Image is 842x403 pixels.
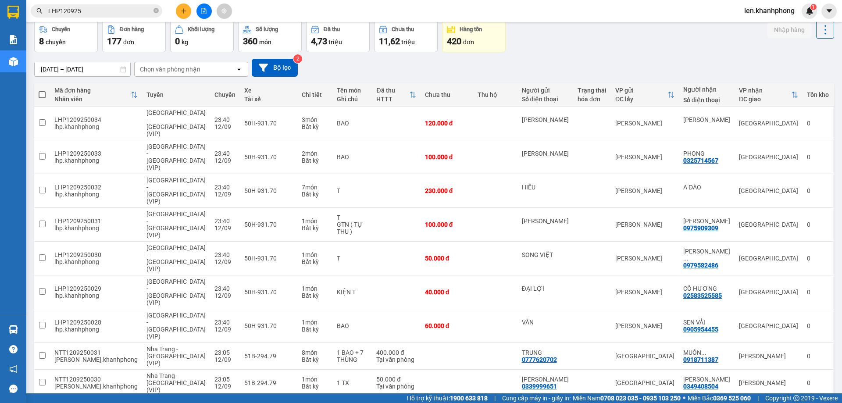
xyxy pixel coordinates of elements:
div: 23:40 [214,116,235,123]
span: aim [221,8,227,14]
div: [GEOGRAPHIC_DATA] [739,187,798,194]
button: Hàng tồn420đơn [442,21,506,52]
div: Bất kỳ [302,326,328,333]
div: [PERSON_NAME] [615,221,674,228]
div: LHP1209250032 [54,184,138,191]
div: 0979582486 [683,262,718,269]
div: 3 món [302,116,328,123]
div: [GEOGRAPHIC_DATA] [739,153,798,160]
span: Nha Trang - [GEOGRAPHIC_DATA] (VIP) [146,346,206,367]
div: 50H-931.70 [244,120,293,127]
div: 1 BAO + 7 THÙNG [337,349,367,363]
span: file-add [201,8,207,14]
span: Miền Bắc [688,393,751,403]
div: 23:40 [214,319,235,326]
div: LHP1209250031 [54,218,138,225]
span: 11,62 [379,36,400,46]
img: icon-new-feature [806,7,813,15]
div: 0905954455 [683,326,718,333]
div: [PERSON_NAME] [615,322,674,329]
div: Người gửi [522,87,569,94]
span: Miền Nam [573,393,681,403]
div: 0918711387 [683,356,718,363]
button: Bộ lọc [252,59,298,77]
button: aim [217,4,232,19]
strong: 0369 525 060 [713,395,751,402]
div: [PERSON_NAME] [615,120,674,127]
th: Toggle SortBy [611,83,679,107]
span: [GEOGRAPHIC_DATA] - [GEOGRAPHIC_DATA] (VIP) [146,143,206,171]
button: Đã thu4,73 triệu [306,21,370,52]
div: LEVIN [522,218,569,225]
div: PHONG [683,150,730,157]
span: [GEOGRAPHIC_DATA] - [GEOGRAPHIC_DATA] (VIP) [146,210,206,239]
div: T [337,214,367,221]
span: len.khanhphong [737,5,802,16]
div: 12/09 [214,383,235,390]
div: Chi tiết [302,91,328,98]
span: món [259,39,271,46]
div: LHP1209250028 [54,319,138,326]
span: [GEOGRAPHIC_DATA] - [GEOGRAPHIC_DATA] (VIP) [146,244,206,272]
div: [PERSON_NAME] [615,153,674,160]
div: Bất kỳ [302,292,328,299]
div: Số điện thoại [522,96,569,103]
div: 50H-931.70 [244,255,293,262]
button: Chưa thu11,62 triệu [374,21,438,52]
span: ... [683,255,689,262]
div: Đã thu [376,87,409,94]
div: LHP1209250029 [54,285,138,292]
span: message [9,385,18,393]
div: 50H-931.70 [244,322,293,329]
div: LHP1209250033 [54,150,138,157]
div: THANH XUÂN [683,218,730,225]
div: 0 [807,120,829,127]
div: lhp.khanhphong [54,258,138,265]
span: caret-down [825,7,833,15]
div: Bất kỳ [302,383,328,390]
div: NTT1209250030 [54,376,138,383]
span: 360 [243,36,257,46]
div: Hàng tồn [460,26,482,32]
div: 400.000 đ [376,349,416,356]
div: 230.000 đ [425,187,469,194]
div: 12/09 [214,326,235,333]
div: lhp.khanhphong [54,123,138,130]
div: A ĐÀO [683,184,730,191]
button: Khối lượng0kg [170,21,234,52]
div: 23:05 [214,349,235,356]
div: 0 [807,379,829,386]
img: solution-icon [9,35,18,44]
div: MINH PHÁT [522,116,569,123]
div: 1 món [302,285,328,292]
div: TRẦN VĂN QUỐC [683,248,730,262]
div: MUÔN PHƯƠNG [683,349,730,356]
div: [PERSON_NAME] [739,353,798,360]
div: Bất kỳ [302,258,328,265]
div: 0349408504 [683,383,718,390]
div: Đơn hàng [120,26,144,32]
div: 100.000 đ [425,153,469,160]
div: 40.000 đ [425,289,469,296]
div: 0 [807,289,829,296]
div: kim.khanhphong [54,356,138,363]
span: copyright [793,395,799,401]
div: Nhân viên [54,96,131,103]
div: 2 món [302,150,328,157]
div: Bất kỳ [302,225,328,232]
div: 23:40 [214,150,235,157]
div: Bất kỳ [302,356,328,363]
div: Tài xế [244,96,293,103]
input: Select a date range. [35,62,130,76]
div: SONG VIỆT [522,251,569,258]
div: Tại văn phòng [376,356,416,363]
span: đơn [463,39,474,46]
span: ⚪️ [683,396,685,400]
div: Chọn văn phòng nhận [140,65,200,74]
div: Chưa thu [425,91,469,98]
div: Đã thu [324,26,340,32]
div: 1 món [302,218,328,225]
div: Mã đơn hàng [54,87,131,94]
div: 100.000 đ [425,221,469,228]
div: 12/09 [214,258,235,265]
